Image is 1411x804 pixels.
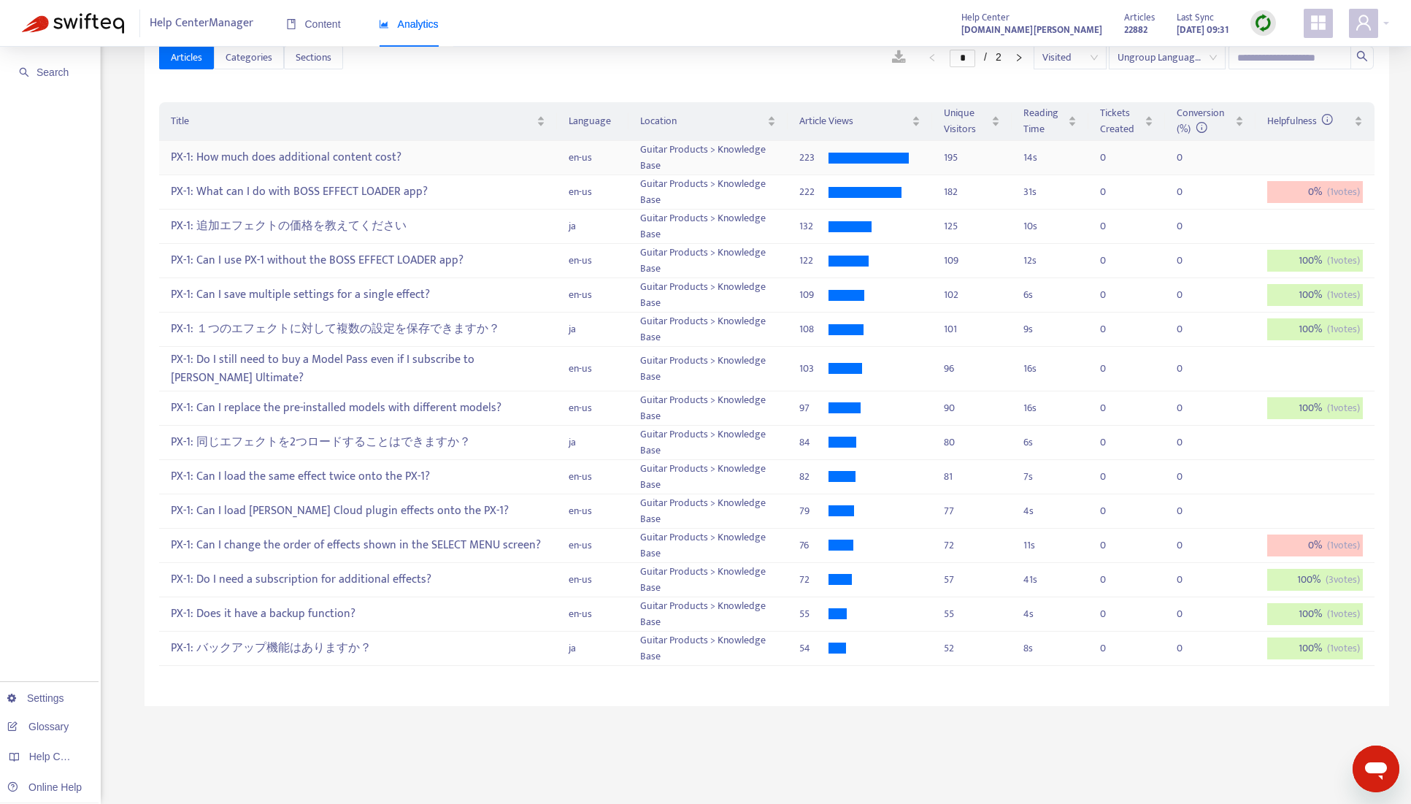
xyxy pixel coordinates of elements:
span: right [1015,53,1023,62]
th: Reading Time [1012,102,1088,141]
div: 77 [944,503,1000,519]
div: PX-1: Do I need a subscription for additional effects? [171,567,545,591]
td: Guitar Products > Knowledge Base [628,175,788,210]
strong: [DOMAIN_NAME][PERSON_NAME] [961,22,1102,38]
div: 16 s [1023,400,1077,416]
div: 0 % [1267,535,1363,556]
div: 0 [1177,469,1206,485]
span: Unique Visitors [944,105,988,137]
td: Guitar Products > Knowledge Base [628,632,788,666]
td: Guitar Products > Knowledge Base [628,529,788,563]
span: Title [171,113,534,129]
a: Glossary [7,721,69,732]
div: 55 [944,606,1000,622]
div: 108 [799,321,828,337]
div: 80 [944,434,1000,451]
td: en-us [557,529,628,563]
th: Title [159,102,557,141]
span: Location [640,113,764,129]
div: PX-1: 追加エフェクトの価格を教えてください [171,215,545,239]
iframe: メッセージングウィンドウの起動ボタン、進行中の会話 [1353,746,1399,792]
span: Conversion (%) [1177,104,1224,137]
span: Search [36,66,69,78]
span: Last Sync [1177,9,1214,26]
span: Visited [1042,47,1098,69]
div: 14 s [1023,150,1077,166]
span: ( 1 votes) [1327,400,1360,416]
span: ( 1 votes) [1327,287,1360,303]
div: 97 [799,400,828,416]
img: Swifteq [22,13,124,34]
div: 81 [944,469,1000,485]
div: 102 [944,287,1000,303]
span: ( 1 votes) [1327,640,1360,656]
button: left [920,49,944,66]
td: en-us [557,347,628,391]
div: 0 [1177,184,1206,200]
div: 16 s [1023,361,1077,377]
div: 0 [1100,361,1129,377]
td: Guitar Products > Knowledge Base [628,597,788,632]
div: 0 [1177,400,1206,416]
div: 55 [799,606,828,622]
span: ( 1 votes) [1327,253,1360,269]
div: 0 [1100,321,1129,337]
span: Analytics [379,18,439,30]
a: Online Help [7,781,82,793]
td: Guitar Products > Knowledge Base [628,563,788,597]
button: right [1007,49,1031,66]
div: 0 [1177,434,1206,451]
td: Guitar Products > Knowledge Base [628,278,788,313]
div: 52 [944,640,1000,656]
span: Help Center Manager [150,9,253,37]
li: Next Page [1007,49,1031,66]
td: Guitar Products > Knowledge Base [628,426,788,460]
span: search [1356,50,1368,62]
td: en-us [557,175,628,210]
td: en-us [557,460,628,494]
div: 84 [799,434,828,451]
td: en-us [557,494,628,529]
div: PX-1: バックアップ機能はありますか？ [171,636,545,660]
div: 10 s [1023,218,1077,234]
div: PX-1: Does it have a backup function? [171,602,545,626]
div: 0 [1100,400,1129,416]
div: 0 [1177,606,1206,622]
span: Reading Time [1023,105,1065,137]
td: Guitar Products > Knowledge Base [628,313,788,347]
div: 0 [1177,321,1206,337]
div: 195 [944,150,1000,166]
div: 0 [1100,469,1129,485]
span: Help Center [961,9,1010,26]
span: ( 1 votes) [1327,321,1360,337]
td: ja [557,632,628,666]
div: 72 [944,537,1000,554]
span: book [286,19,296,29]
td: en-us [557,141,628,175]
div: 132 [799,218,828,234]
span: Tickets Created [1100,105,1142,137]
div: 4 s [1023,606,1077,622]
div: 222 [799,184,828,200]
div: 41 s [1023,572,1077,588]
td: Guitar Products > Knowledge Base [628,210,788,244]
td: Guitar Products > Knowledge Base [628,347,788,391]
div: 7 s [1023,469,1077,485]
div: PX-1: Can I load the same effect twice onto the PX-1? [171,464,545,489]
div: 100 % [1267,318,1363,340]
td: ja [557,313,628,347]
td: en-us [557,597,628,632]
div: 109 [944,253,1000,269]
div: 100 % [1267,250,1363,272]
td: Guitar Products > Knowledge Base [628,141,788,175]
div: 0 [1100,218,1129,234]
a: [DOMAIN_NAME][PERSON_NAME] [961,21,1102,38]
div: PX-1: 同じエフェクトを2つロードすることはできますか？ [171,430,545,454]
div: 0 [1100,253,1129,269]
span: ( 1 votes) [1327,606,1360,622]
td: Guitar Products > Knowledge Base [628,244,788,278]
div: 223 [799,150,828,166]
div: 0 [1100,537,1129,554]
th: Location [628,102,788,141]
div: 0 [1100,150,1129,166]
